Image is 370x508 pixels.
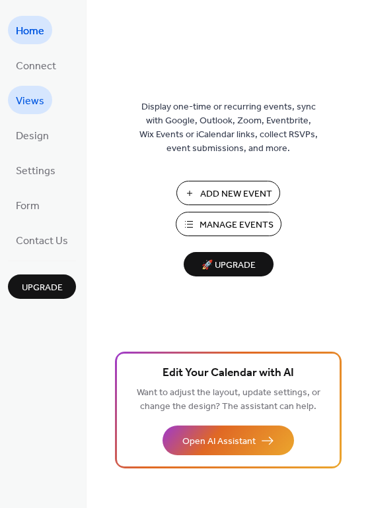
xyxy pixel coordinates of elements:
a: Home [8,16,52,44]
span: Manage Events [200,218,274,232]
span: Edit Your Calendar with AI [163,364,294,383]
button: 🚀 Upgrade [184,252,274,276]
span: Design [16,126,49,146]
span: Want to adjust the layout, update settings, or change the design? The assistant can help. [137,384,320,416]
button: Manage Events [176,212,281,236]
a: Connect [8,51,64,79]
span: Form [16,196,40,216]
span: Home [16,21,44,42]
span: Views [16,91,44,111]
span: Add New Event [200,187,272,201]
span: Upgrade [22,281,63,295]
span: Display one-time or recurring events, sync with Google, Outlook, Zoom, Eventbrite, Wix Events or ... [139,100,318,156]
span: Settings [16,161,55,181]
button: Add New Event [176,181,280,205]
button: Upgrade [8,274,76,299]
span: Contact Us [16,231,68,251]
span: Connect [16,56,56,77]
a: Views [8,86,52,114]
span: Open AI Assistant [182,435,256,449]
a: Contact Us [8,226,76,254]
span: 🚀 Upgrade [192,257,266,274]
a: Form [8,191,48,219]
a: Settings [8,156,63,184]
a: Design [8,121,57,149]
button: Open AI Assistant [163,426,294,455]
